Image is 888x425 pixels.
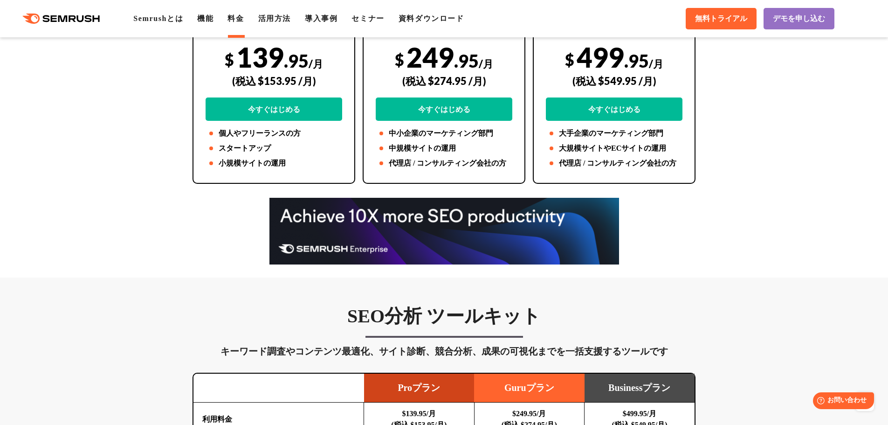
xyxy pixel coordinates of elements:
div: (税込 $153.95 /月) [206,64,342,98]
a: 今すぐはじめる [206,98,342,121]
span: /月 [649,57,663,70]
div: 139 [206,41,342,121]
span: デモを申し込む [773,14,825,24]
li: 小規模サイトの運用 [206,158,342,169]
td: Guruプラン [474,374,585,403]
li: スタートアップ [206,143,342,154]
span: .95 [284,50,309,71]
a: 導入事例 [305,14,337,22]
span: .95 [454,50,479,71]
li: 代理店 / コンサルティング会社の方 [376,158,512,169]
span: .95 [624,50,649,71]
a: デモを申し込む [764,8,834,29]
td: Businessプラン [585,374,695,403]
span: $ [565,50,574,69]
span: 無料トライアル [695,14,747,24]
span: $ [225,50,234,69]
h3: SEO分析 ツールキット [193,305,695,328]
a: 機能 [197,14,213,22]
a: セミナー [351,14,384,22]
div: 499 [546,41,682,121]
a: 活用方法 [258,14,291,22]
td: Proプラン [364,374,475,403]
div: 249 [376,41,512,121]
li: 代理店 / コンサルティング会社の方 [546,158,682,169]
span: /月 [479,57,493,70]
a: Semrushとは [133,14,183,22]
a: 無料トライアル [686,8,757,29]
div: (税込 $274.95 /月) [376,64,512,98]
iframe: Help widget launcher [805,389,878,415]
div: キーワード調査やコンテンツ最適化、サイト診断、競合分析、成果の可視化までを一括支援するツールです [193,344,695,359]
b: 利用料金 [202,415,232,423]
span: $ [395,50,404,69]
a: 資料ダウンロード [399,14,464,22]
a: 料金 [227,14,244,22]
div: (税込 $549.95 /月) [546,64,682,98]
span: /月 [309,57,323,70]
li: 中小企業のマーケティング部門 [376,128,512,139]
a: 今すぐはじめる [546,98,682,121]
li: 大規模サイトやECサイトの運用 [546,143,682,154]
a: 今すぐはじめる [376,98,512,121]
li: 個人やフリーランスの方 [206,128,342,139]
li: 中規模サイトの運用 [376,143,512,154]
li: 大手企業のマーケティング部門 [546,128,682,139]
